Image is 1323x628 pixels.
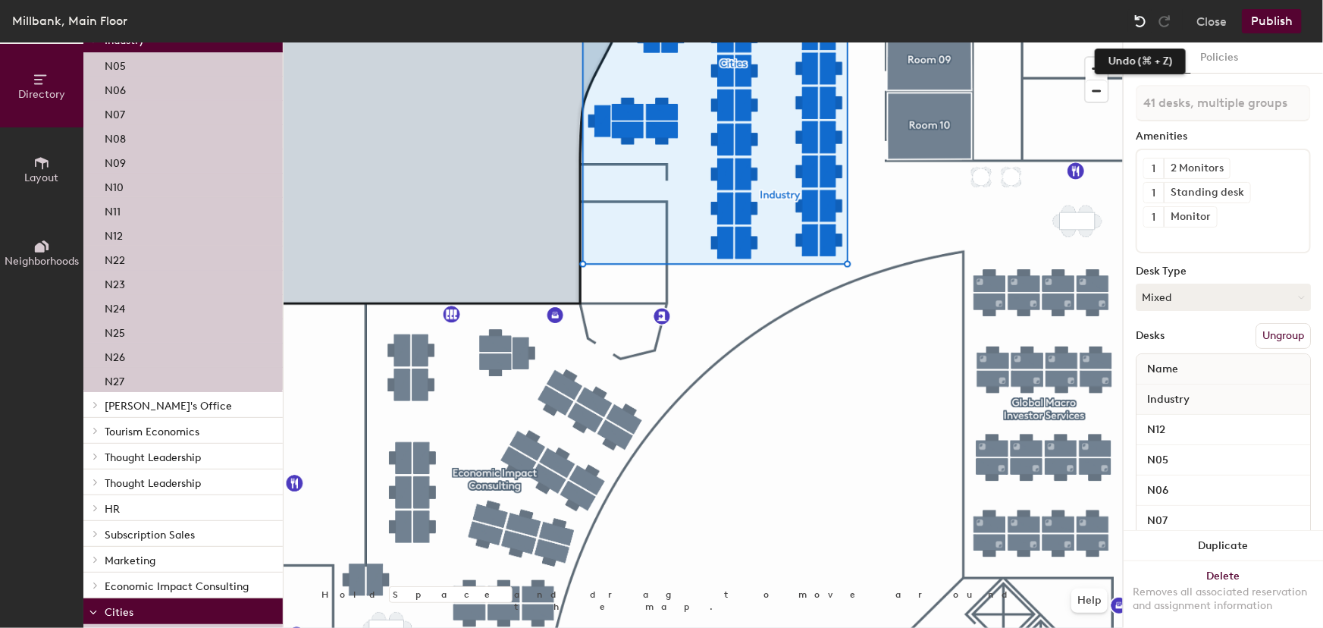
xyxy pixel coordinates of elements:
[1191,42,1247,74] button: Policies
[105,606,133,619] span: Cities
[1140,419,1307,441] input: Unnamed desk
[105,347,125,364] p: N26
[25,171,59,184] span: Layout
[105,274,125,291] p: N23
[105,451,201,464] span: Thought Leadership
[105,322,125,340] p: N25
[1164,183,1250,203] div: Standing desk
[105,529,195,542] span: Subscription Sales
[1144,159,1164,178] button: 1
[105,34,145,47] span: Industry
[1137,42,1191,74] button: Details
[1242,9,1302,33] button: Publish
[18,88,65,101] span: Directory
[1256,323,1311,349] button: Ungroup
[1152,209,1156,225] span: 1
[1136,284,1311,311] button: Mixed
[1133,586,1314,613] div: Removes all associated reservation and assignment information
[1136,330,1165,342] div: Desks
[5,255,79,268] span: Neighborhoods
[1140,450,1307,471] input: Unnamed desk
[105,201,121,218] p: N11
[105,128,126,146] p: N08
[1136,265,1311,278] div: Desk Type
[105,554,155,567] span: Marketing
[1133,14,1148,29] img: Undo
[1071,589,1108,613] button: Help
[1196,9,1227,33] button: Close
[105,104,125,121] p: N07
[105,371,124,388] p: N27
[105,298,125,316] p: N24
[105,503,120,516] span: HR
[105,80,126,97] p: N06
[1157,14,1172,29] img: Redo
[1164,207,1217,227] div: Monitor
[12,11,127,30] div: Millbank, Main Floor
[1140,510,1307,532] input: Unnamed desk
[1144,183,1164,203] button: 1
[105,225,123,243] p: N12
[105,250,125,267] p: N22
[1140,480,1307,501] input: Unnamed desk
[1124,561,1323,628] button: DeleteRemoves all associated reservation and assignment information
[1124,531,1323,561] button: Duplicate
[1136,130,1311,143] div: Amenities
[1152,161,1156,177] span: 1
[105,400,232,413] span: [PERSON_NAME]'s Office
[105,55,126,73] p: N05
[1140,386,1197,413] span: Industry
[105,152,126,170] p: N09
[1164,159,1230,178] div: 2 Monitors
[105,580,249,593] span: Economic Impact Consulting
[105,425,199,438] span: Tourism Economics
[105,477,201,490] span: Thought Leadership
[1144,207,1164,227] button: 1
[1152,185,1156,201] span: 1
[105,177,124,194] p: N10
[1140,356,1186,383] span: Name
